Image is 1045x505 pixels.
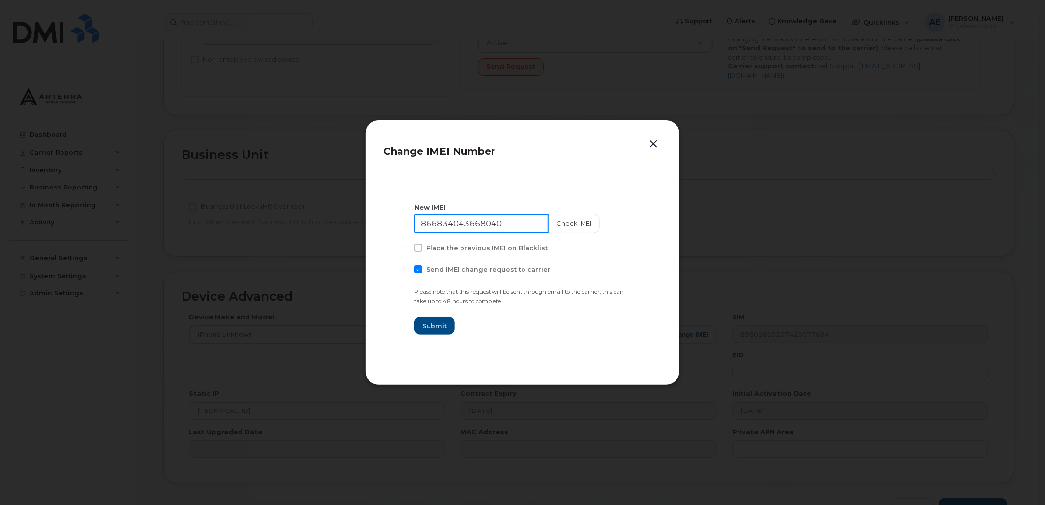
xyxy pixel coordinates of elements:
[426,244,548,252] span: Place the previous IMEI on Blacklist
[548,214,600,233] button: Check IMEI
[383,145,495,157] span: Change IMEI Number
[414,288,624,305] small: Please note that this request will be sent through email to the carrier, this can take up to 48 h...
[414,203,631,212] div: New IMEI
[402,265,407,270] input: Send IMEI change request to carrier
[426,266,551,273] span: Send IMEI change request to carrier
[422,321,447,331] span: Submit
[402,244,407,249] input: Place the previous IMEI on Blacklist
[414,317,455,335] button: Submit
